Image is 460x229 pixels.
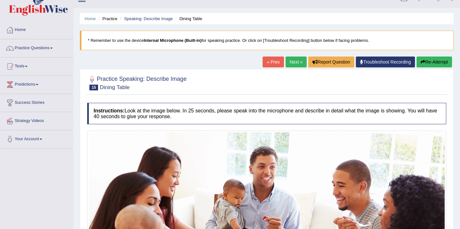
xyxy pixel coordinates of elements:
a: Next » [286,57,307,67]
b: Internal Microphone (Built-in) [144,38,202,43]
h2: Practice Speaking: Describe Image [87,74,187,90]
li: Practice [97,16,117,22]
b: Instructions: [94,108,125,113]
a: Strategy Videos [0,112,73,128]
li: Dining Table [174,16,202,22]
button: Report Question [308,57,354,67]
blockquote: * Remember to use the device for speaking practice. Or click on [Troubleshoot Recording] button b... [80,31,454,50]
small: Dining Table [100,84,129,90]
h4: Look at the image below. In 25 seconds, please speak into the microphone and describe in detail w... [87,103,446,124]
button: Re-Attempt [417,57,452,67]
a: Your Account [0,130,73,146]
a: « Prev [263,57,284,67]
a: Tests [0,57,73,73]
span: 15 [89,85,98,90]
a: Home [85,16,96,21]
a: Practice Questions [0,39,73,55]
a: Predictions [0,76,73,92]
a: Speaking: Describe Image [124,16,172,21]
a: Troubleshoot Recording [356,57,415,67]
a: Home [0,21,73,37]
a: Success Stories [0,94,73,110]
